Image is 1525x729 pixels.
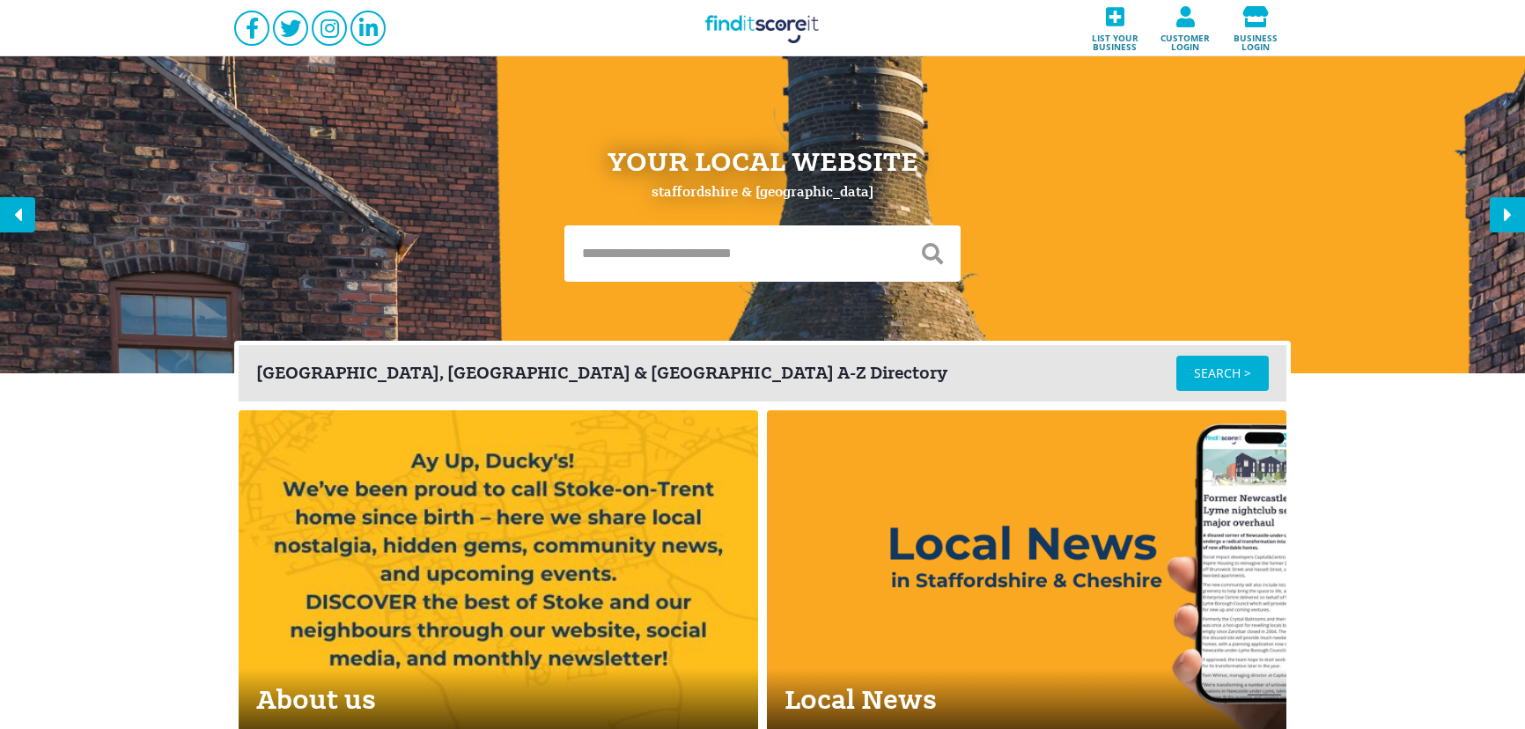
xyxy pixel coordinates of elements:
[1155,27,1215,51] span: Customer login
[1220,1,1291,56] a: Business login
[1150,1,1220,56] a: Customer login
[608,148,918,176] div: Your Local Website
[1085,27,1145,51] span: List your business
[1079,1,1150,56] a: List your business
[652,185,873,199] div: Staffordshire & [GEOGRAPHIC_DATA]
[1176,356,1269,391] a: SEARCH >
[256,364,1176,382] div: [GEOGRAPHIC_DATA], [GEOGRAPHIC_DATA] & [GEOGRAPHIC_DATA] A-Z Directory
[1226,27,1286,51] span: Business login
